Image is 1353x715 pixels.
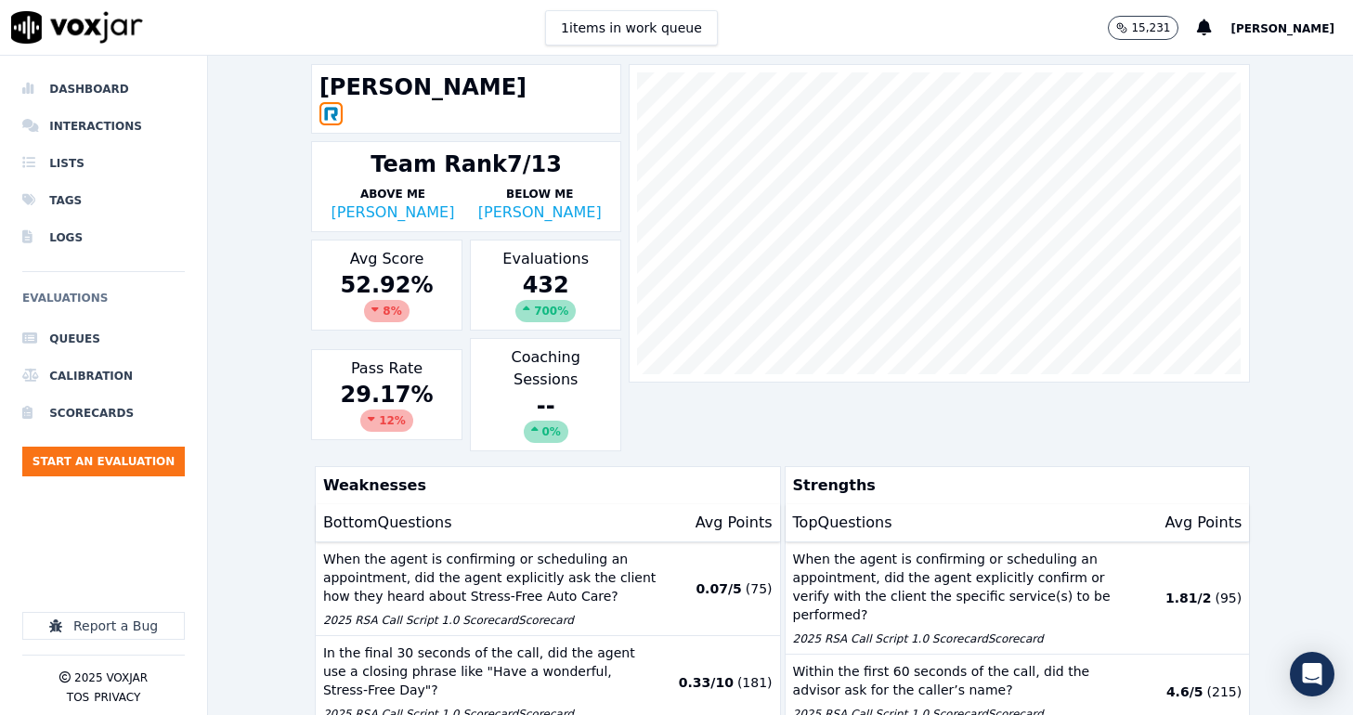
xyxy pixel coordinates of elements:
[1166,682,1203,701] p: 4.6 / 5
[22,357,185,395] a: Calibration
[319,72,613,102] h1: [PERSON_NAME]
[1131,20,1170,35] p: 15,231
[545,10,718,45] button: 1items in work queue
[1215,589,1242,607] p: ( 95 )
[22,71,185,108] a: Dashboard
[323,643,660,699] p: In the final 30 seconds of the call, did the agent use a closing phrase like "Have a wonderful, S...
[22,395,185,432] a: Scorecards
[22,219,185,256] a: Logs
[786,467,1242,504] p: Strengths
[319,380,454,432] div: 29.17 %
[1207,682,1242,701] p: ( 215 )
[316,542,780,636] button: When the agent is confirming or scheduling an appointment, did the agent explicitly ask the clien...
[319,187,466,201] p: Above Me
[323,512,452,534] p: Bottom Questions
[696,512,773,534] p: Avg Points
[478,203,602,221] a: [PERSON_NAME]
[22,447,185,476] button: Start an Evaluation
[323,613,660,628] p: 2025 RSA Call Script 1.0 Scorecard Scorecard
[793,550,1130,624] p: When the agent is confirming or scheduling an appointment, did the agent explicitly confirm or ve...
[1165,589,1211,607] p: 1.81 / 2
[1290,652,1334,696] div: Open Intercom Messenger
[323,550,660,605] p: When the agent is confirming or scheduling an appointment, did the agent explicitly ask the clien...
[786,542,1250,655] button: When the agent is confirming or scheduling an appointment, did the agent explicitly confirm or ve...
[470,338,621,451] div: Coaching Sessions
[22,320,185,357] a: Queues
[22,612,185,640] button: Report a Bug
[1230,22,1334,35] span: [PERSON_NAME]
[1108,16,1178,40] button: 15,231
[22,182,185,219] a: Tags
[466,187,613,201] p: Below Me
[360,409,413,432] div: 12 %
[319,270,454,322] div: 52.92 %
[94,690,140,705] button: Privacy
[737,673,773,692] p: ( 181 )
[679,673,734,692] p: 0.33 / 10
[67,690,89,705] button: TOS
[793,512,892,534] p: Top Questions
[793,631,1130,646] p: 2025 RSA Call Script 1.0 Scorecard Scorecard
[316,467,773,504] p: Weaknesses
[793,662,1130,699] p: Within the first 60 seconds of the call, did the advisor ask for the caller’s name?
[478,270,613,322] div: 432
[22,287,185,320] h6: Evaluations
[515,300,576,322] div: 700 %
[74,670,148,685] p: 2025 Voxjar
[1108,16,1197,40] button: 15,231
[371,149,562,179] div: Team Rank 7/13
[470,240,621,331] div: Evaluations
[524,421,568,443] div: 0%
[11,11,143,44] img: voxjar logo
[332,203,455,221] a: [PERSON_NAME]
[22,108,185,145] a: Interactions
[311,240,462,331] div: Avg Score
[22,145,185,182] a: Lists
[746,579,773,598] p: ( 75 )
[364,300,409,322] div: 8 %
[696,579,741,598] p: 0.07 / 5
[1230,17,1353,39] button: [PERSON_NAME]
[319,102,343,125] img: RINGCENTRAL_OFFICE_icon
[478,391,613,443] div: --
[1164,512,1242,534] p: Avg Points
[311,349,462,440] div: Pass Rate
